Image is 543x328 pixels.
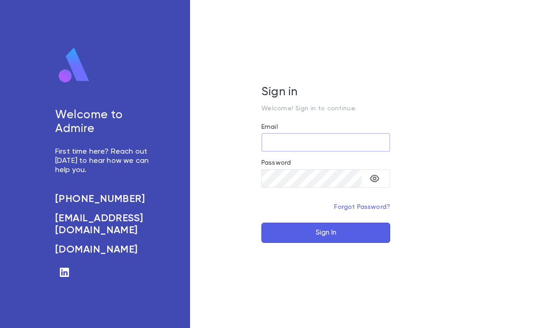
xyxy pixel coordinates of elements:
[55,193,153,205] a: [PHONE_NUMBER]
[261,223,390,243] button: Sign In
[55,109,153,136] h5: Welcome to Admire
[261,159,291,167] label: Password
[334,204,390,210] a: Forgot Password?
[55,244,153,256] a: [DOMAIN_NAME]
[365,169,384,188] button: toggle password visibility
[55,147,153,175] p: First time here? Reach out [DATE] to hear how we can help you.
[261,105,390,112] p: Welcome! Sign in to continue.
[261,123,278,131] label: Email
[261,86,390,99] h5: Sign in
[55,213,153,236] a: [EMAIL_ADDRESS][DOMAIN_NAME]
[55,47,93,84] img: logo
